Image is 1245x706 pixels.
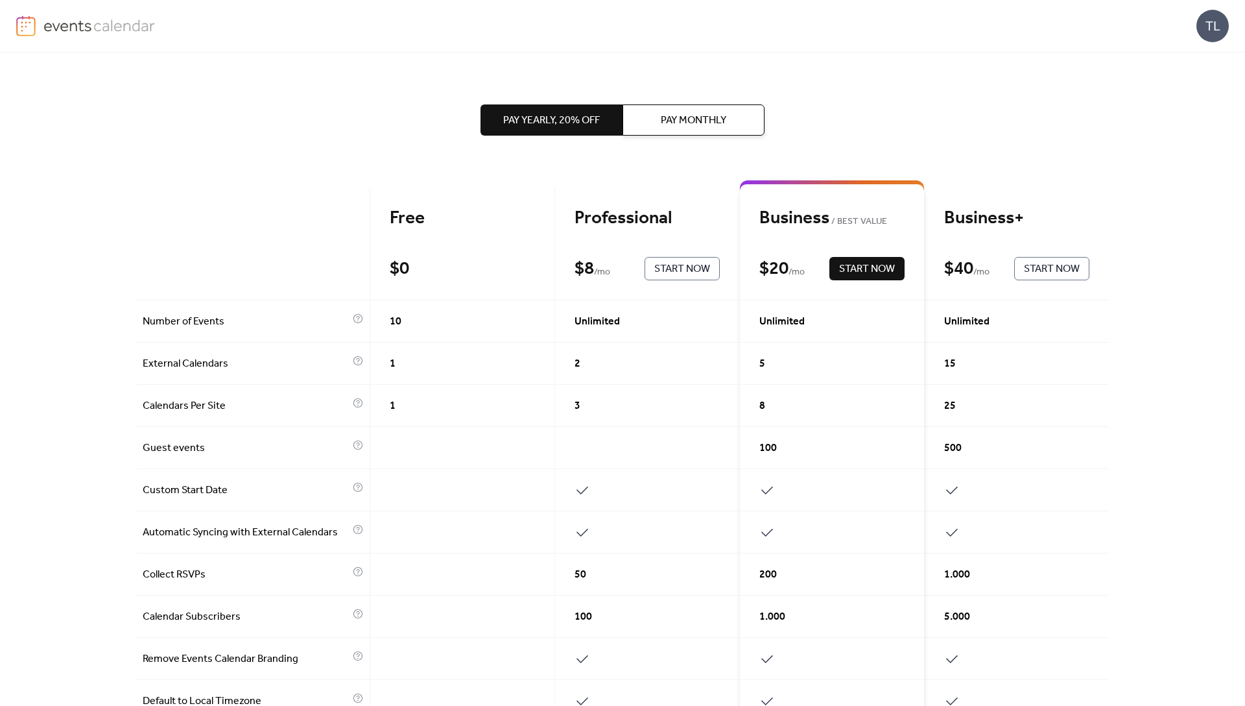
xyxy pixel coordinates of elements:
span: 3 [575,398,580,414]
span: 10 [390,314,401,330]
span: Unlimited [575,314,620,330]
span: 1 [390,398,396,414]
span: Start Now [839,262,895,277]
span: Remove Events Calendar Branding [143,651,350,667]
span: 1 [390,356,396,372]
img: logo [16,16,36,36]
span: / mo [973,265,990,280]
span: Guest events [143,441,350,456]
span: 25 [944,398,956,414]
span: 2 [575,356,580,372]
span: 200 [759,567,777,583]
span: Start Now [654,262,710,277]
button: Start Now [645,257,720,280]
span: 1.000 [944,567,970,583]
div: Business+ [944,207,1089,230]
span: 1.000 [759,609,785,625]
button: Start Now [1014,257,1089,280]
button: Start Now [829,257,905,280]
div: Business [759,207,905,230]
span: Unlimited [759,314,805,330]
div: TL [1196,10,1229,42]
span: Calendars Per Site [143,398,350,414]
div: $ 0 [390,258,409,280]
span: 5.000 [944,609,970,625]
span: 100 [759,441,777,456]
div: Professional [575,207,720,230]
button: Pay Monthly [622,104,765,136]
span: Pay Yearly, 20% off [503,113,600,128]
button: Pay Yearly, 20% off [480,104,622,136]
span: Automatic Syncing with External Calendars [143,525,350,541]
span: Collect RSVPs [143,567,350,583]
span: / mo [594,265,610,280]
span: Number of Events [143,314,350,330]
span: BEST VALUE [829,214,887,230]
span: Start Now [1024,262,1080,277]
span: 5 [759,356,765,372]
div: Free [390,207,535,230]
div: $ 8 [575,258,594,280]
span: 8 [759,398,765,414]
span: External Calendars [143,356,350,372]
span: 500 [944,441,962,456]
span: Unlimited [944,314,990,330]
span: / mo [788,265,805,280]
span: 100 [575,609,592,625]
div: $ 20 [759,258,788,280]
span: Calendar Subscribers [143,609,350,625]
img: logo-type [43,16,156,35]
span: 15 [944,356,956,372]
span: Custom Start Date [143,483,350,498]
span: 50 [575,567,586,583]
span: Pay Monthly [661,113,726,128]
div: $ 40 [944,258,973,280]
